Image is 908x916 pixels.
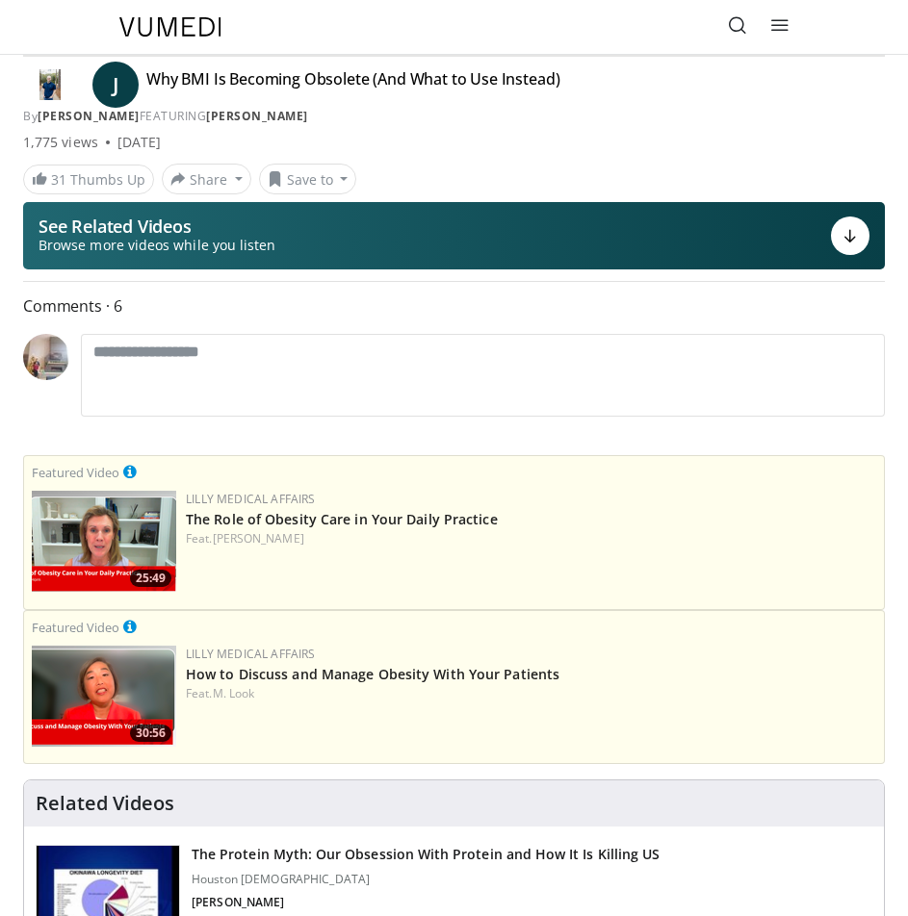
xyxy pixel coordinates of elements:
a: [PERSON_NAME] [38,108,140,124]
p: [PERSON_NAME] [192,895,660,910]
small: Featured Video [32,619,119,636]
a: M. Look [213,685,255,701]
h3: The Protein Myth: Our Obsession With Protein and How It Is Killing US [192,845,660,864]
img: Dr. Jordan Rennicke [23,69,77,100]
img: VuMedi Logo [119,17,221,37]
button: Save to [259,164,357,194]
a: J [92,62,139,108]
a: [PERSON_NAME] [206,108,308,124]
small: Featured Video [32,464,119,481]
h4: Why BMI Is Becoming Obsolete (And What to Use Instead) [146,69,559,100]
div: By FEATURING [23,108,885,125]
div: [DATE] [117,133,161,152]
img: Avatar [23,334,69,380]
a: [PERSON_NAME] [213,530,304,547]
p: See Related Videos [39,216,275,236]
a: The Role of Obesity Care in Your Daily Practice [186,510,498,528]
span: Comments 6 [23,293,885,318]
span: 31 [51,170,66,189]
a: Lilly Medical Affairs [186,491,316,507]
button: See Related Videos Browse more videos while you listen [23,202,885,269]
h4: Related Videos [36,792,174,815]
span: 1,775 views [23,133,98,152]
div: Feat. [186,685,876,702]
a: 30:56 [32,646,176,747]
button: Share [162,164,251,194]
span: 25:49 [130,570,171,587]
a: How to Discuss and Manage Obesity With Your Patients [186,665,559,683]
img: c98a6a29-1ea0-4bd5-8cf5-4d1e188984a7.png.150x105_q85_crop-smart_upscale.png [32,646,176,747]
span: 30:56 [130,725,171,742]
a: Lilly Medical Affairs [186,646,316,662]
p: Houston [DEMOGRAPHIC_DATA] [192,872,660,887]
span: Browse more videos while you listen [39,236,275,255]
img: e1208b6b-349f-4914-9dd7-f97803bdbf1d.png.150x105_q85_crop-smart_upscale.png [32,491,176,592]
a: 25:49 [32,491,176,592]
div: Feat. [186,530,876,547]
a: 31 Thumbs Up [23,165,154,194]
